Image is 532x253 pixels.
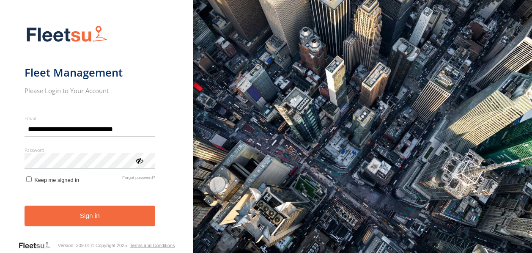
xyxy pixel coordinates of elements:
[122,175,155,183] a: Forgot password?
[25,66,155,80] h1: Fleet Management
[25,115,155,121] label: Email
[135,156,143,165] div: ViewPassword
[91,243,175,248] div: © Copyright 2025 -
[58,243,90,248] div: Version: 309.01
[34,177,79,183] span: Keep me signed in
[25,147,155,153] label: Password
[18,241,57,250] a: Visit our Website
[25,206,155,226] button: Sign in
[25,24,109,45] img: Fleetsu
[26,176,32,182] input: Keep me signed in
[25,86,155,95] h2: Please Login to Your Account
[25,20,169,240] form: main
[130,243,175,248] a: Terms and Conditions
